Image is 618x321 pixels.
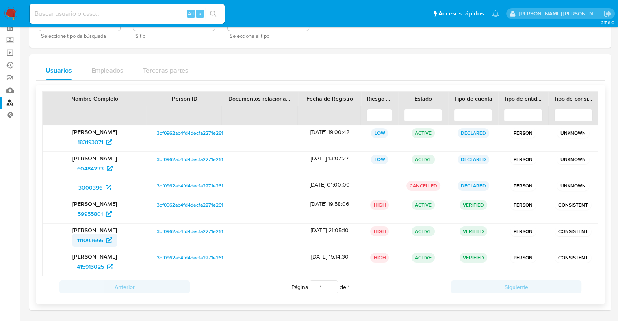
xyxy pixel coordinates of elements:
[601,19,614,26] span: 3.156.0
[188,10,194,17] span: Alt
[30,9,225,19] input: Buscar usuario o caso...
[492,10,499,17] a: Notificaciones
[205,8,221,19] button: search-icon
[519,10,601,17] p: ext_noevirar@mercadolibre.com
[603,9,612,18] a: Salir
[438,9,484,18] span: Accesos rápidos
[199,10,201,17] span: s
